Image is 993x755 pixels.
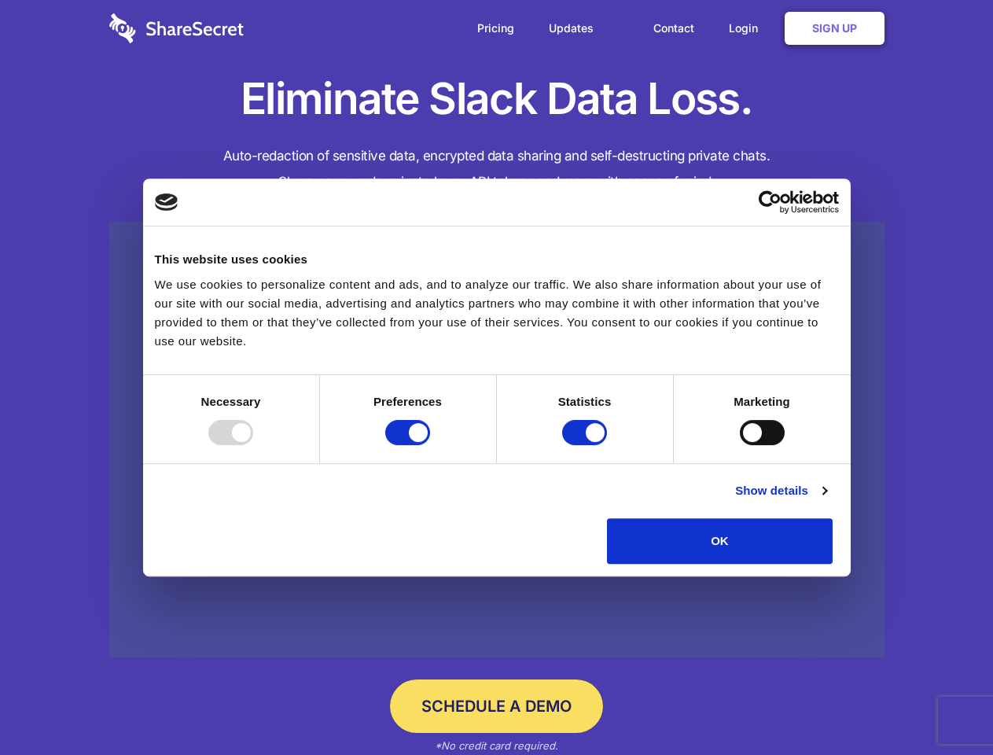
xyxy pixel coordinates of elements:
strong: Necessary [201,395,261,408]
strong: Preferences [373,395,442,408]
a: Wistia video thumbnail [109,222,885,658]
img: logo-wordmark-white-trans-d4663122ce5f474addd5e946df7df03e33cb6a1c49d2221995e7729f52c070b2.svg [109,13,244,43]
a: Contact [638,4,710,53]
a: Schedule a Demo [390,679,603,733]
img: logo [155,193,178,211]
a: Sign Up [785,12,885,45]
a: Login [713,4,782,53]
a: Usercentrics Cookiebot - opens in a new window [701,190,839,214]
h4: Auto-redaction of sensitive data, encrypted data sharing and self-destructing private chats. Shar... [109,143,885,195]
div: We use cookies to personalize content and ads, and to analyze our traffic. We also share informat... [155,275,839,351]
a: Show details [735,481,826,500]
a: Pricing [462,4,530,53]
strong: Marketing [734,395,790,408]
h1: Eliminate Slack Data Loss. [109,71,885,127]
div: This website uses cookies [155,250,839,269]
em: *No credit card required. [435,739,558,752]
strong: Statistics [558,395,612,408]
button: OK [607,518,833,564]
